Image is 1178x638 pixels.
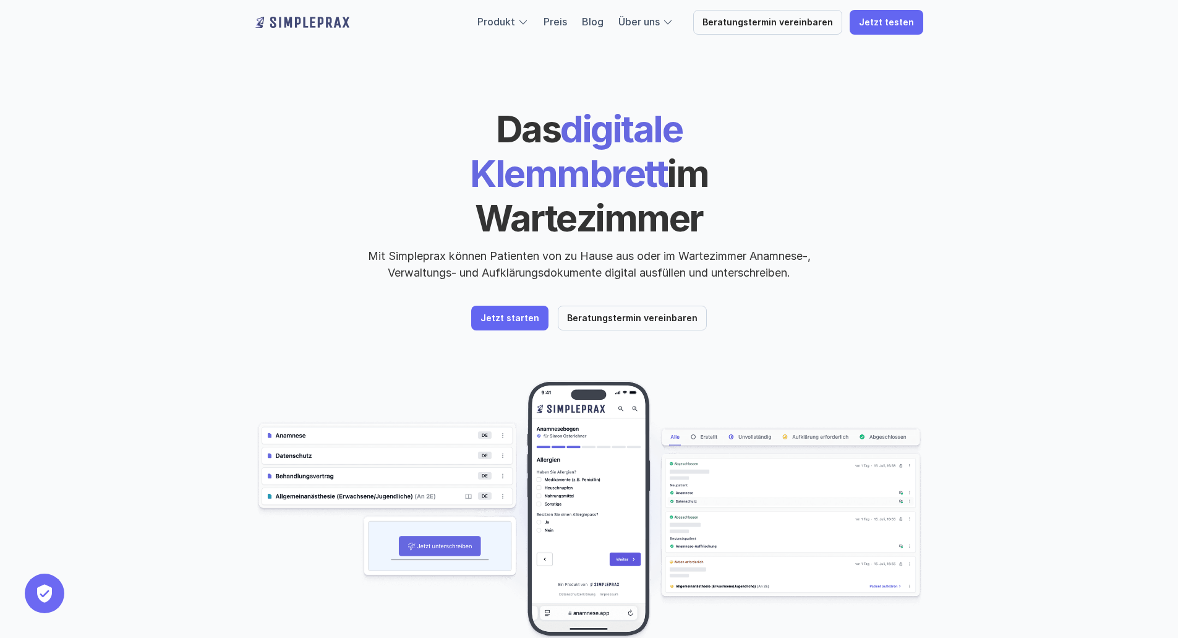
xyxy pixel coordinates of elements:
[544,15,567,28] a: Preis
[702,17,833,28] p: Beratungstermin vereinbaren
[471,306,548,330] a: Jetzt starten
[477,15,515,28] a: Produkt
[850,10,923,35] a: Jetzt testen
[693,10,842,35] a: Beratungstermin vereinbaren
[480,313,539,324] p: Jetzt starten
[618,15,660,28] a: Über uns
[475,151,715,240] span: im Wartezimmer
[357,248,821,281] p: Mit Simpleprax können Patienten von zu Hause aus oder im Wartezimmer Anamnese-, Verwaltungs- und ...
[496,106,561,151] span: Das
[558,306,707,330] a: Beratungstermin vereinbaren
[567,313,698,324] p: Beratungstermin vereinbaren
[376,106,803,240] h1: digitale Klemmbrett
[859,17,914,28] p: Jetzt testen
[582,15,604,28] a: Blog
